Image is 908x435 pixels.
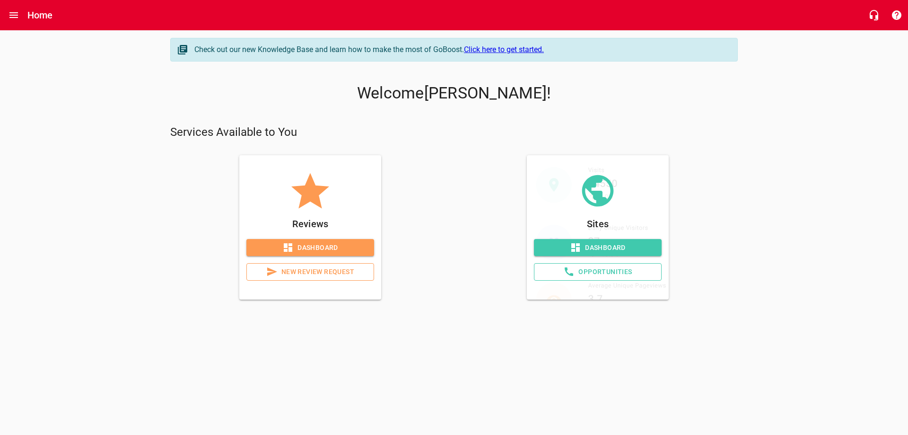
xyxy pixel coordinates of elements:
[27,8,53,23] h6: Home
[2,4,25,27] button: Open drawer
[885,4,908,27] button: Support Portal
[246,216,374,231] p: Reviews
[534,239,662,257] a: Dashboard
[541,242,654,254] span: Dashboard
[170,84,738,103] p: Welcome [PERSON_NAME] !
[464,45,544,54] a: Click here to get started.
[194,44,728,55] div: Check out our new Knowledge Base and learn how to make the most of GoBoost.
[254,266,366,278] span: New Review Request
[246,263,374,281] a: New Review Request
[246,239,374,257] a: Dashboard
[534,216,662,231] p: Sites
[254,242,367,254] span: Dashboard
[863,4,885,27] button: Live Chat
[170,125,738,140] p: Services Available to You
[542,266,654,278] span: Opportunities
[534,263,662,281] a: Opportunities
